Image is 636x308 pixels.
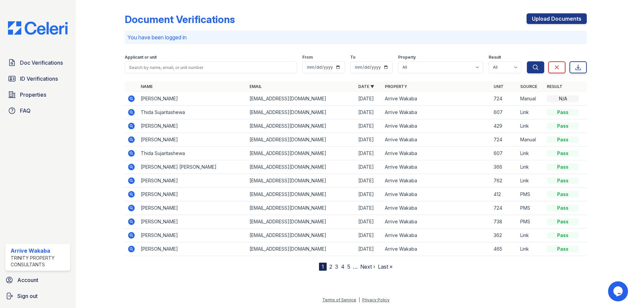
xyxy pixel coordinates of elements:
td: [PERSON_NAME] [138,215,247,229]
img: CE_Logo_Blue-a8612792a0a2168367f1c8372b55b34899dd931a85d93a1a3d3e32e68fde9ad4.png [3,21,73,35]
td: [EMAIL_ADDRESS][DOMAIN_NAME] [247,188,356,201]
td: 724 [491,92,518,106]
div: Pass [547,109,579,116]
td: PMS [518,201,544,215]
div: Arrive Wakaba [11,247,68,255]
td: 607 [491,106,518,119]
td: [PERSON_NAME] [138,119,247,133]
td: Link [518,242,544,256]
div: Pass [547,164,579,170]
td: Link [518,119,544,133]
td: [EMAIL_ADDRESS][DOMAIN_NAME] [247,92,356,106]
div: Document Verifications [125,13,235,25]
div: N/A [547,95,579,102]
div: Pass [547,136,579,143]
a: Name [141,84,153,89]
td: [PERSON_NAME] [138,201,247,215]
td: Link [518,106,544,119]
td: [EMAIL_ADDRESS][DOMAIN_NAME] [247,215,356,229]
td: Arrive Wakaba [382,160,491,174]
a: Next › [360,263,375,270]
td: PMS [518,215,544,229]
td: Arrive Wakaba [382,106,491,119]
p: You have been logged in [127,33,584,41]
label: To [350,55,356,60]
a: Doc Verifications [5,56,70,69]
td: 724 [491,133,518,147]
td: Arrive Wakaba [382,133,491,147]
a: Upload Documents [527,13,587,24]
a: Result [547,84,562,89]
td: PMS [518,188,544,201]
td: [DATE] [356,92,382,106]
div: Pass [547,218,579,225]
td: [DATE] [356,242,382,256]
td: [PERSON_NAME] [138,242,247,256]
td: 465 [491,242,518,256]
div: | [359,297,360,302]
label: From [302,55,313,60]
td: 412 [491,188,518,201]
div: Pass [547,205,579,211]
div: Pass [547,150,579,157]
label: Result [489,55,501,60]
div: Pass [547,191,579,198]
td: Thida Sujaritashewa [138,147,247,160]
td: Arrive Wakaba [382,201,491,215]
a: Property [385,84,407,89]
td: [EMAIL_ADDRESS][DOMAIN_NAME] [247,201,356,215]
td: [DATE] [356,147,382,160]
td: [DATE] [356,160,382,174]
td: [EMAIL_ADDRESS][DOMAIN_NAME] [247,160,356,174]
a: Account [3,273,73,287]
iframe: chat widget [608,281,629,301]
a: 5 [347,263,350,270]
a: Date ▼ [358,84,374,89]
a: Last » [378,263,393,270]
td: [EMAIL_ADDRESS][DOMAIN_NAME] [247,119,356,133]
div: Pass [547,246,579,252]
td: [PERSON_NAME] [138,92,247,106]
td: 366 [491,160,518,174]
td: Arrive Wakaba [382,188,491,201]
td: 738 [491,215,518,229]
span: Account [17,276,38,284]
td: 429 [491,119,518,133]
td: [DATE] [356,201,382,215]
a: Terms of Service [322,297,356,302]
td: Arrive Wakaba [382,92,491,106]
td: Link [518,229,544,242]
td: [EMAIL_ADDRESS][DOMAIN_NAME] [247,106,356,119]
div: Pass [547,232,579,239]
td: [PERSON_NAME] [138,174,247,188]
td: [PERSON_NAME] [138,229,247,242]
div: Trinity Property Consultants [11,255,68,268]
td: Manual [518,133,544,147]
a: Source [520,84,537,89]
span: … [353,263,358,271]
td: Arrive Wakaba [382,215,491,229]
a: Properties [5,88,70,101]
div: Pass [547,177,579,184]
td: [DATE] [356,106,382,119]
a: Sign out [3,289,73,303]
a: 4 [341,263,345,270]
td: 724 [491,201,518,215]
a: Email [249,84,262,89]
a: FAQ [5,104,70,117]
td: 607 [491,147,518,160]
a: Privacy Policy [362,297,390,302]
td: [DATE] [356,133,382,147]
td: 362 [491,229,518,242]
td: [DATE] [356,215,382,229]
a: 2 [329,263,332,270]
span: ID Verifications [20,75,58,83]
span: Doc Verifications [20,59,63,67]
span: Properties [20,91,46,99]
td: 762 [491,174,518,188]
input: Search by name, email, or unit number [125,61,297,73]
td: Arrive Wakaba [382,229,491,242]
td: Thida Sujaritashewa [138,106,247,119]
td: [DATE] [356,229,382,242]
